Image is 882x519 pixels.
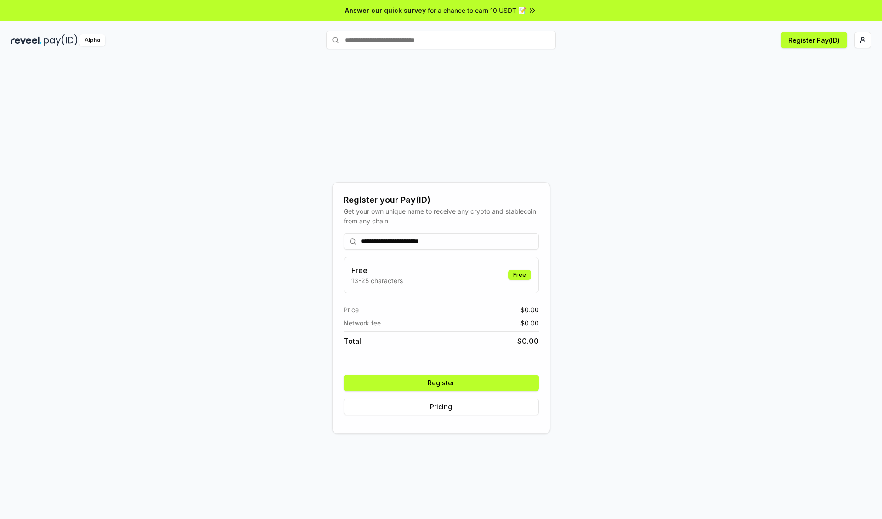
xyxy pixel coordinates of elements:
[79,34,105,46] div: Alpha
[44,34,78,46] img: pay_id
[344,305,359,314] span: Price
[520,305,539,314] span: $ 0.00
[344,375,539,391] button: Register
[345,6,426,15] span: Answer our quick survey
[344,399,539,415] button: Pricing
[508,270,531,280] div: Free
[344,318,381,328] span: Network fee
[344,336,361,347] span: Total
[517,336,539,347] span: $ 0.00
[351,265,403,276] h3: Free
[344,206,539,226] div: Get your own unique name to receive any crypto and stablecoin, from any chain
[520,318,539,328] span: $ 0.00
[351,276,403,285] p: 13-25 characters
[428,6,526,15] span: for a chance to earn 10 USDT 📝
[11,34,42,46] img: reveel_dark
[344,194,539,206] div: Register your Pay(ID)
[781,32,847,48] button: Register Pay(ID)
